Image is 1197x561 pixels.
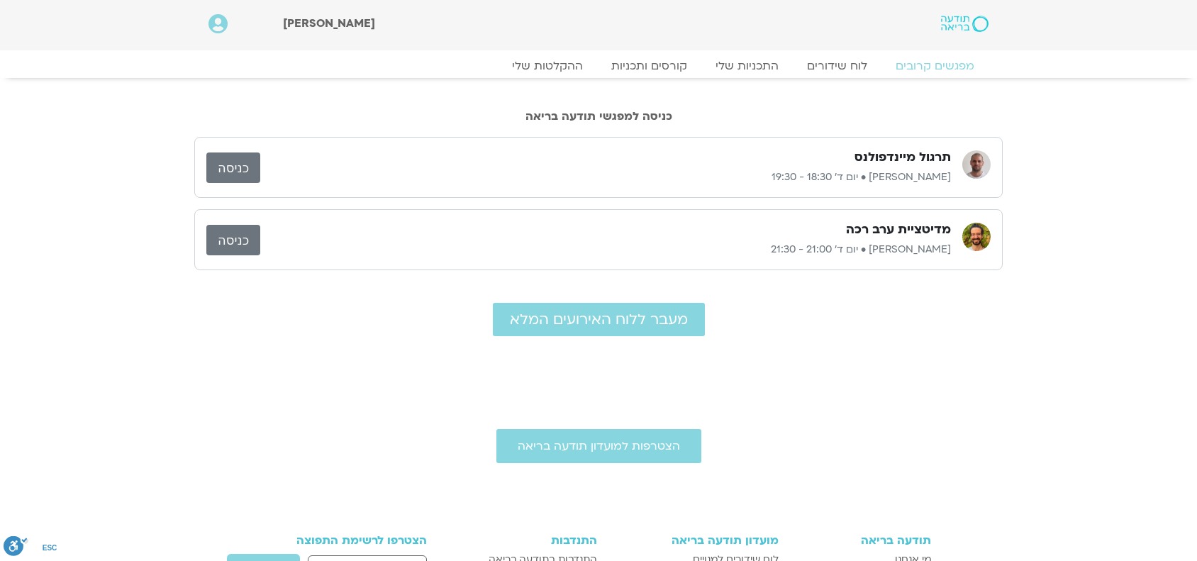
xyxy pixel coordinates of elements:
a: לוח שידורים [793,59,881,73]
h3: תודעה בריאה [793,534,932,547]
img: שגב הורוביץ [962,223,991,251]
a: ההקלטות שלי [498,59,597,73]
h3: התנדבות [466,534,597,547]
a: הצטרפות למועדון תודעה בריאה [496,429,701,463]
a: התכניות שלי [701,59,793,73]
span: מעבר ללוח האירועים המלא [510,311,688,328]
h2: כניסה למפגשי תודעה בריאה [194,110,1003,123]
h3: מדיטציית ערב רכה [846,221,951,238]
h3: הצטרפו לרשימת התפוצה [266,534,427,547]
p: [PERSON_NAME] • יום ד׳ 18:30 - 19:30 [260,169,951,186]
a: קורסים ותכניות [597,59,701,73]
h3: מועדון תודעה בריאה [611,534,778,547]
nav: Menu [208,59,989,73]
a: מעבר ללוח האירועים המלא [493,303,705,336]
img: דקל קנטי [962,150,991,179]
h3: תרגול מיינדפולנס [854,149,951,166]
a: כניסה [206,225,260,255]
p: [PERSON_NAME] • יום ד׳ 21:00 - 21:30 [260,241,951,258]
span: [PERSON_NAME] [283,16,375,31]
a: מפגשים קרובים [881,59,989,73]
span: הצטרפות למועדון תודעה בריאה [518,440,680,452]
a: כניסה [206,152,260,183]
